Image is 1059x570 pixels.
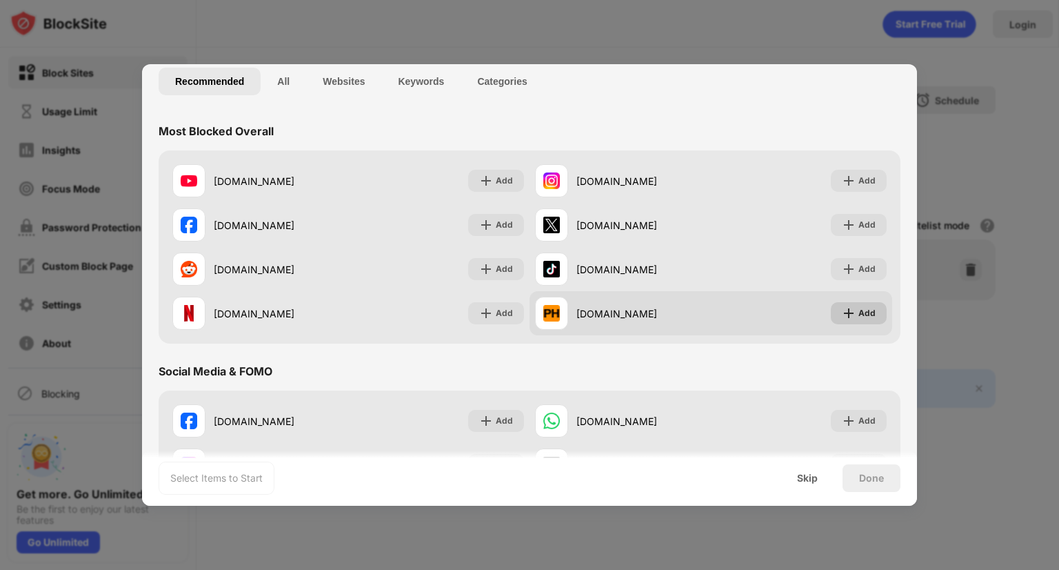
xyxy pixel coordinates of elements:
button: All [261,68,306,95]
img: favicons [543,305,560,322]
div: Most Blocked Overall [159,124,274,138]
img: favicons [543,217,560,233]
div: Add [858,218,876,232]
div: Add [496,218,513,232]
div: Add [858,262,876,276]
div: [DOMAIN_NAME] [576,218,711,233]
img: favicons [181,305,197,322]
button: Categories [461,68,543,95]
div: [DOMAIN_NAME] [214,174,348,188]
img: favicons [181,261,197,277]
div: [DOMAIN_NAME] [576,262,711,277]
div: [DOMAIN_NAME] [214,218,348,233]
div: [DOMAIN_NAME] [576,306,711,321]
div: Add [496,174,513,188]
img: favicons [543,413,560,429]
div: [DOMAIN_NAME] [214,262,348,277]
div: [DOMAIN_NAME] [214,306,348,321]
div: Select Items to Start [170,471,263,485]
div: [DOMAIN_NAME] [576,174,711,188]
img: favicons [181,173,197,189]
div: Add [496,414,513,428]
div: Add [858,414,876,428]
div: Skip [797,473,818,484]
img: favicons [181,413,197,429]
div: [DOMAIN_NAME] [576,414,711,429]
div: Add [496,262,513,276]
button: Recommended [159,68,261,95]
div: Add [496,306,513,320]
button: Keywords [381,68,461,95]
div: Add [858,306,876,320]
img: favicons [181,217,197,233]
div: Done [859,473,884,484]
div: [DOMAIN_NAME] [214,414,348,429]
div: Add [858,174,876,188]
div: Social Media & FOMO [159,364,272,378]
img: favicons [543,173,560,189]
img: favicons [543,261,560,277]
button: Websites [306,68,381,95]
